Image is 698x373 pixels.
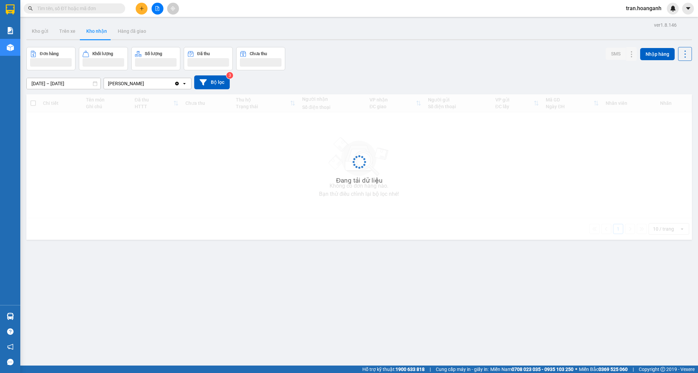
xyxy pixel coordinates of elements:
[621,4,667,13] span: tran.hoanganh
[579,366,628,373] span: Miền Bắc
[26,23,54,39] button: Kho gửi
[606,48,626,60] button: SMS
[40,51,59,56] div: Đơn hàng
[575,368,577,371] span: ⚪️
[660,367,665,372] span: copyright
[640,48,675,60] button: Nhập hàng
[182,81,187,86] svg: open
[112,23,152,39] button: Hàng đã giao
[362,366,425,373] span: Hỗ trợ kỹ thuật:
[174,81,180,86] svg: Clear value
[155,6,160,11] span: file-add
[27,78,100,89] input: Select a date range.
[7,344,14,350] span: notification
[430,366,431,373] span: |
[7,27,14,34] img: solution-icon
[436,366,489,373] span: Cung cấp máy in - giấy in:
[236,47,285,70] button: Chưa thu
[28,6,33,11] span: search
[79,47,128,70] button: Khối lượng
[171,6,175,11] span: aim
[512,367,573,372] strong: 0708 023 035 - 0935 103 250
[152,3,163,15] button: file-add
[682,3,694,15] button: caret-down
[108,80,144,87] div: [PERSON_NAME]
[197,51,210,56] div: Đã thu
[490,366,573,373] span: Miền Nam
[37,5,117,12] input: Tìm tên, số ĐT hoặc mã đơn
[54,23,81,39] button: Trên xe
[167,3,179,15] button: aim
[7,313,14,320] img: warehouse-icon
[136,3,148,15] button: plus
[7,44,14,51] img: warehouse-icon
[633,366,634,373] span: |
[654,21,677,29] div: ver 1.8.146
[7,328,14,335] span: question-circle
[670,5,676,11] img: icon-new-feature
[145,51,162,56] div: Số lượng
[194,75,230,89] button: Bộ lọc
[226,72,233,79] sup: 3
[81,23,112,39] button: Kho nhận
[92,51,113,56] div: Khối lượng
[184,47,233,70] button: Đã thu
[250,51,267,56] div: Chưa thu
[396,367,425,372] strong: 1900 633 818
[26,47,75,70] button: Đơn hàng
[139,6,144,11] span: plus
[685,5,691,11] span: caret-down
[131,47,180,70] button: Số lượng
[599,367,628,372] strong: 0369 525 060
[6,4,15,15] img: logo-vxr
[7,359,14,365] span: message
[336,176,382,186] div: Đang tải dữ liệu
